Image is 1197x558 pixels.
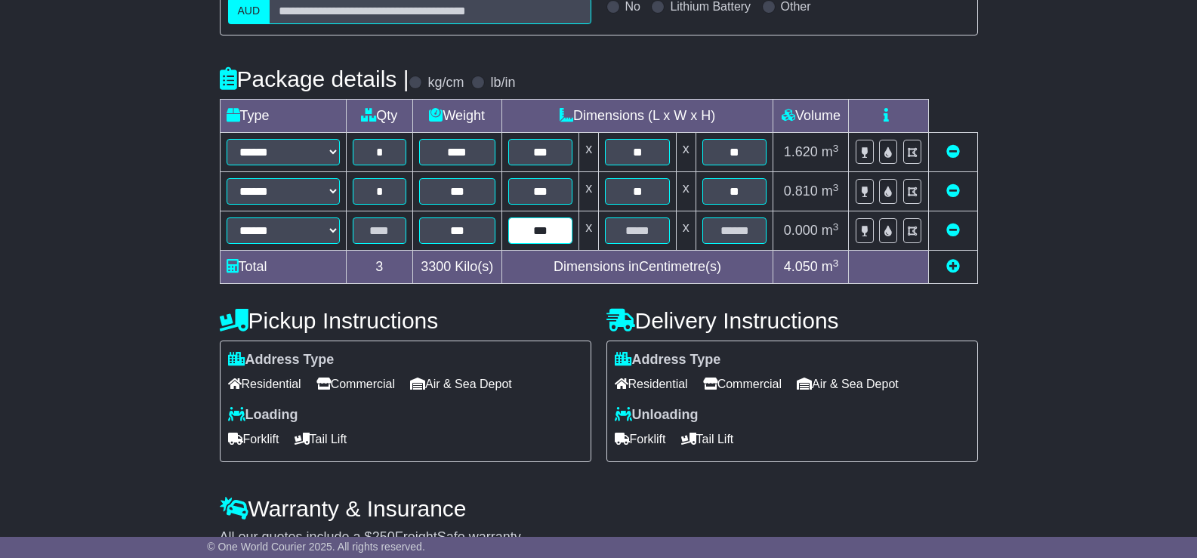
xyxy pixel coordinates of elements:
h4: Pickup Instructions [220,308,591,333]
span: Residential [615,372,688,396]
a: Add new item [946,259,960,274]
h4: Warranty & Insurance [220,496,978,521]
span: Air & Sea Depot [410,372,512,396]
span: Forklift [228,427,279,451]
label: kg/cm [427,75,464,91]
span: Tail Lift [681,427,734,451]
label: Loading [228,407,298,424]
a: Remove this item [946,183,960,199]
span: Tail Lift [295,427,347,451]
span: Commercial [703,372,782,396]
td: x [676,133,696,172]
td: Weight [412,100,501,133]
span: m [822,144,839,159]
span: m [822,183,839,199]
a: Remove this item [946,144,960,159]
span: m [822,259,839,274]
h4: Delivery Instructions [606,308,978,333]
sup: 3 [833,257,839,269]
label: Unloading [615,407,699,424]
div: All our quotes include a $ FreightSafe warranty. [220,529,978,546]
td: Dimensions (L x W x H) [501,100,773,133]
span: 0.810 [784,183,818,199]
span: Forklift [615,427,666,451]
span: 0.000 [784,223,818,238]
span: 4.050 [784,259,818,274]
sup: 3 [833,182,839,193]
span: Residential [228,372,301,396]
td: x [579,133,599,172]
td: x [676,172,696,211]
h4: Package details | [220,66,409,91]
span: m [822,223,839,238]
td: x [676,211,696,251]
sup: 3 [833,143,839,154]
td: 3 [346,251,412,284]
label: Address Type [615,352,721,368]
span: Commercial [316,372,395,396]
td: Kilo(s) [412,251,501,284]
sup: 3 [833,221,839,233]
span: © One World Courier 2025. All rights reserved. [207,541,425,553]
span: 250 [372,529,395,544]
span: 3300 [421,259,451,274]
td: x [579,172,599,211]
span: Air & Sea Depot [797,372,899,396]
td: Dimensions in Centimetre(s) [501,251,773,284]
td: Qty [346,100,412,133]
td: Total [220,251,346,284]
td: x [579,211,599,251]
span: 1.620 [784,144,818,159]
label: lb/in [490,75,515,91]
td: Type [220,100,346,133]
label: Address Type [228,352,335,368]
a: Remove this item [946,223,960,238]
td: Volume [773,100,849,133]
